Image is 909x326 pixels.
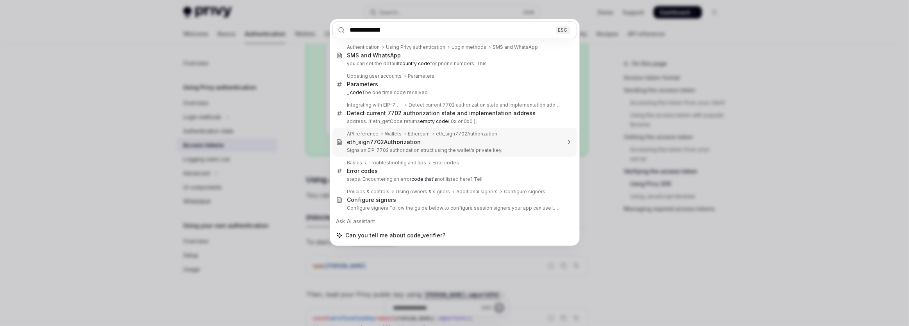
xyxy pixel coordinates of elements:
[409,102,561,108] div: Detect current 7702 authorization state and implementation address
[347,44,380,50] div: Authentication
[436,131,498,137] div: eth_sign7702Authorization
[396,189,450,195] div: Using owners & signers
[347,73,402,79] div: Updating user accounts
[347,61,561,67] p: you can set the default for phone numbers. This
[347,167,378,175] div: Error codes
[347,139,421,146] div: eth_sign7702Authorization
[400,61,430,66] b: country code
[347,147,561,153] p: Signs an EIP-7702 authorization struct using the wallet's private key.
[347,89,561,96] p: The one time code received
[556,26,570,34] div: ESC
[347,205,561,211] p: Configure signers Follow the guide below to configure session signers your app can use to transact o
[420,118,448,124] b: empty code
[347,131,379,137] div: API reference
[347,196,396,203] div: Configure signers
[408,131,430,137] div: Ethereum
[347,52,401,59] div: SMS and WhatsApp
[347,89,362,95] b: _ code
[452,44,487,50] div: Login methods
[332,214,577,228] div: Ask AI assistant
[347,160,363,166] div: Basics
[347,110,536,117] div: Detect current 7702 authorization state and implementation address
[412,176,438,182] b: code that's
[457,189,498,195] div: Additional signers
[408,73,435,79] div: Parameters
[347,102,403,108] div: Integrating with EIP-7702
[385,131,402,137] div: Wallets
[347,118,561,125] p: address. If eth_getCode returns ( 0x or 0x0 ),
[347,81,379,88] div: Parameters
[386,44,446,50] div: Using Privy authentication
[347,176,561,182] p: steps. Encountering an error not listed here? Tell
[346,232,446,239] span: Can you tell me about code_verifier?
[369,160,427,166] div: Troubleshooting and tips
[504,189,546,195] div: Configure signers
[433,160,459,166] div: Error codes
[493,44,538,50] div: SMS and WhatsApp
[347,189,390,195] div: Policies & controls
